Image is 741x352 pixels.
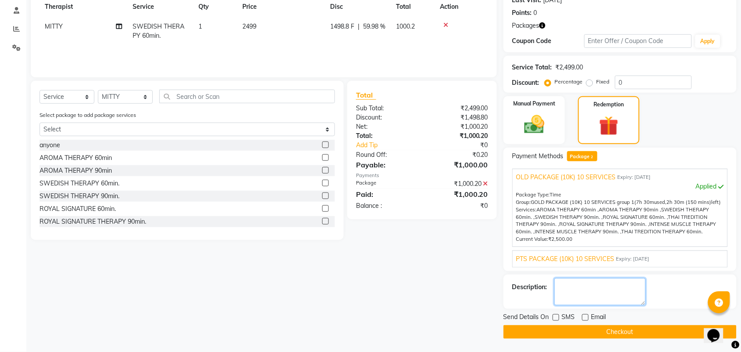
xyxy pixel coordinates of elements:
span: Send Details On [504,312,549,323]
span: SMS [562,312,575,323]
div: ₹0 [434,141,495,150]
span: SWEDISH THERAPY 60min. , [516,207,709,220]
div: Payable: [349,160,422,170]
span: Payment Methods [512,152,564,161]
div: ₹0 [422,201,495,210]
span: Package Type: [516,192,550,198]
div: ₹2,499.00 [556,63,583,72]
div: ROYAL SIGNATURE 60min. [40,204,116,214]
span: Group: [516,199,531,205]
span: ROYAL SIGNATURE 60min. , [603,214,668,220]
span: SWEDISH THERAPY 60min. [133,22,184,40]
span: Email [591,312,606,323]
span: Packages [512,21,540,30]
div: anyone [40,141,60,150]
span: (7h 30m [635,199,655,205]
span: ROYAL SIGNATURE THERAPY 90min. , [560,221,650,227]
span: OLD PACKAGE (10K) 10 SERVICES [516,173,616,182]
span: AROMA THERAPY 90min , [599,207,662,213]
input: Enter Offer / Coupon Code [584,34,692,48]
span: MITTY [45,22,63,30]
img: _cash.svg [518,113,551,136]
div: AROMA THERAPY 90min [40,166,112,175]
div: Paid: [349,189,422,200]
span: AROMA THERAPY 60min , [537,207,599,213]
div: SWEDISH THERAPY 60min. [40,179,119,188]
span: INTENSE MUSCLE THERAPY 90min. , [535,229,622,235]
label: Redemption [594,101,624,109]
div: Description: [512,283,547,292]
span: 1 [198,22,202,30]
div: ₹0.20 [422,150,495,160]
span: Expiry: [DATE] [616,255,650,263]
button: Checkout [504,325,737,339]
span: Package [567,151,597,161]
div: Payments [356,172,488,179]
span: 2 [590,155,594,160]
div: ₹1,000.20 [422,122,495,131]
div: ₹1,000.20 [422,131,495,141]
span: Services: [516,207,537,213]
div: Sub Total: [349,104,422,113]
span: 2499 [242,22,256,30]
div: Net: [349,122,422,131]
span: Total [356,91,376,100]
div: Discount: [512,78,540,87]
input: Search or Scan [159,90,335,103]
a: Add Tip [349,141,434,150]
div: ₹1,000.20 [422,179,495,189]
span: Time [550,192,561,198]
div: AROMA THERAPY 60min [40,153,112,163]
div: ₹1,000.00 [422,160,495,170]
div: SWEDISH THERAPY 90min. [40,192,119,201]
label: Percentage [555,78,583,86]
div: ₹1,000.20 [422,189,495,200]
div: Service Total: [512,63,552,72]
div: Balance : [349,201,422,210]
span: THAI TREDITION THERAPY 60min. [622,229,703,235]
div: 0 [534,8,537,18]
span: ₹2,500.00 [549,236,573,242]
div: ROYAL SIGNATURE THERAPY 90min. [40,217,146,226]
span: 59.98 % [363,22,385,31]
span: Current Value: [516,236,549,242]
label: Manual Payment [513,100,555,108]
label: Select package to add package services [40,111,136,119]
span: GOLD PACKAGE (10K) 10 SERVICES group 1 [531,199,635,205]
span: PTS PACKAGE (10K) 10 SERVICES [516,254,615,264]
div: Applied [516,182,724,191]
span: SWEDISH THERAPY 90min. , [535,214,603,220]
div: Package [349,179,422,189]
button: Apply [695,35,720,48]
div: ₹1,498.80 [422,113,495,122]
div: Total: [349,131,422,141]
iframe: chat widget [704,317,732,343]
div: Points: [512,8,532,18]
span: Expiry: [DATE] [618,174,651,181]
span: 1498.8 F [330,22,354,31]
span: used, left) [531,199,721,205]
div: Round Off: [349,150,422,160]
label: Fixed [597,78,610,86]
div: ₹2,499.00 [422,104,495,113]
span: 1000.2 [396,22,415,30]
span: 2h 30m (150 mins) [667,199,712,205]
span: | [358,22,360,31]
img: _gift.svg [593,114,625,138]
div: Coupon Code [512,36,584,46]
div: Discount: [349,113,422,122]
